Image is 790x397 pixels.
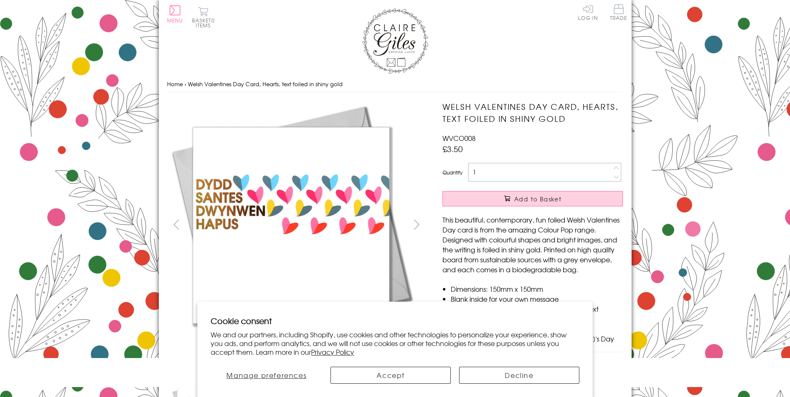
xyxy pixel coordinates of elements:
nav: breadcrumbs [167,76,623,93]
span: 0 items [196,17,215,29]
button: Add to Basket [442,191,623,206]
span: Trade [610,4,627,20]
a: Trade [610,4,627,22]
button: next [407,215,426,234]
button: Menu [167,5,183,23]
img: Welsh Valentines Day Card, Hearts, text foiled in shiny gold [426,101,675,349]
p: We and our partners, including Shopify, use cookies and other technologies to personalize your ex... [211,330,579,356]
h2: Cookie consent [211,315,579,327]
span: Welsh Valentines Day Card, Hearts, text foiled in shiny gold [188,80,343,88]
a: Privacy Policy [311,347,354,357]
a: Log In [578,4,598,20]
label: Quantity [442,169,462,176]
span: Manage preferences [226,370,306,380]
li: Blank inside for your own message [451,294,623,304]
span: WVCO008 [442,133,476,143]
button: Decline [459,367,579,384]
p: This beautiful, contemporary, fun foiled Welsh Valentines Day card is from the amazing Colour Pop... [442,215,623,274]
span: Menu [167,17,183,24]
img: Claire Giles Greetings Cards [362,8,428,74]
button: Basket0 items [192,7,215,28]
button: prev [167,215,186,234]
img: Welsh Valentines Day Card, Hearts, text foiled in shiny gold [167,101,416,349]
a: Home [167,80,183,88]
button: Manage preferences [211,367,322,384]
span: £3.50 [442,143,463,155]
li: Dimensions: 150mm x 150mm [451,284,623,294]
button: Accept [331,367,451,384]
span: › [185,80,186,88]
h1: Welsh Valentines Day Card, Hearts, text foiled in shiny gold [442,101,623,125]
span: Add to Basket [514,195,562,203]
